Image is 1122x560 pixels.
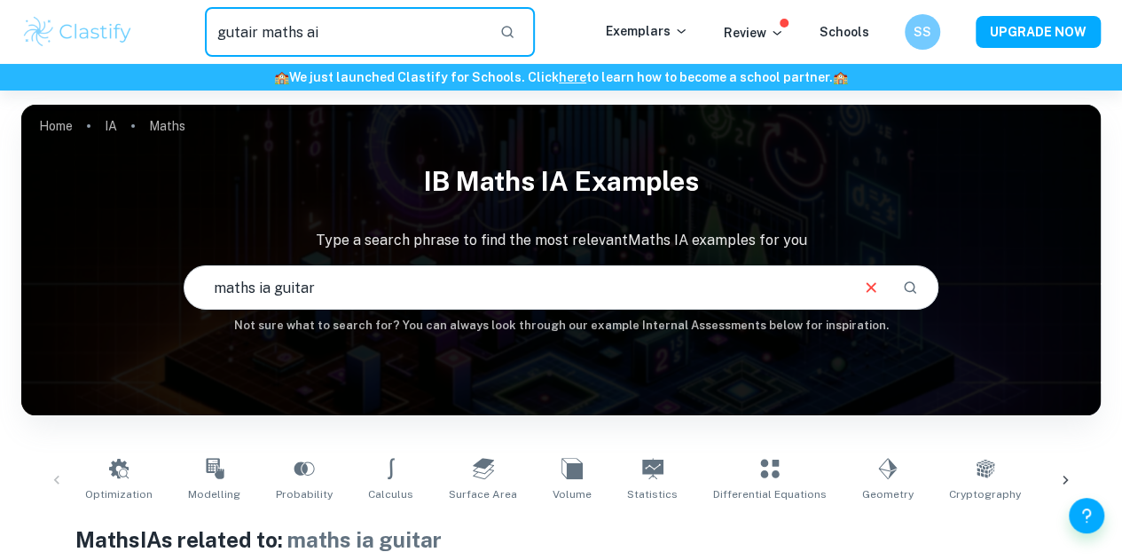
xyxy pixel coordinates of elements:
span: Surface Area [449,486,517,502]
span: Volume [553,486,592,502]
p: Exemplars [606,21,688,41]
span: Modelling [188,486,240,502]
a: Home [39,114,73,138]
span: Calculus [368,486,413,502]
p: Maths [149,116,185,136]
a: here [559,70,586,84]
span: 🏫 [274,70,289,84]
span: Optimization [85,486,153,502]
button: UPGRADE NOW [976,16,1101,48]
span: 🏫 [833,70,848,84]
span: Statistics [627,486,678,502]
p: Type a search phrase to find the most relevant Maths IA examples for you [21,230,1101,251]
span: maths ia guitar [287,527,442,552]
span: Cryptography [949,486,1021,502]
a: Schools [820,25,869,39]
button: SS [905,14,940,50]
img: Clastify logo [21,14,134,50]
a: IA [105,114,117,138]
button: Help and Feedback [1069,498,1104,533]
button: Clear [854,271,888,304]
input: E.g. neural networks, space, population modelling... [184,263,848,312]
span: Probability [276,486,333,502]
p: Review [724,23,784,43]
span: Differential Equations [713,486,827,502]
h6: SS [913,22,933,42]
h6: We just launched Clastify for Schools. Click to learn how to become a school partner. [4,67,1118,87]
h6: Not sure what to search for? You can always look through our example Internal Assessments below f... [21,317,1101,335]
button: Search [895,272,925,303]
input: Search for any exemplars... [205,7,485,57]
h1: Maths IAs related to: [75,524,1047,556]
span: Geometry [862,486,914,502]
h1: IB Maths IA examples [21,154,1101,209]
